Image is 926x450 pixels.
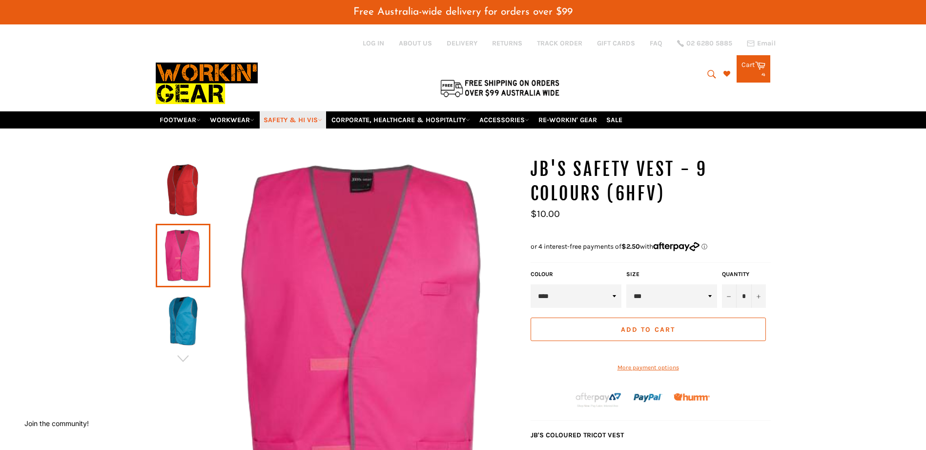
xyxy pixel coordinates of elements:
a: SALE [602,111,626,129]
img: Humm_core_logo_RGB-01_300x60px_small_195d8312-4386-4de7-b182-0ef9b6303a37.png [674,393,710,401]
strong: JB'S COLOURED TRICOT VEST [531,431,624,439]
label: Quantity [722,270,766,279]
img: Afterpay-Logo-on-dark-bg_large.png [575,391,622,408]
a: SAFETY & HI VIS [260,111,326,129]
h1: JB'S Safety Vest - 9 Colours (6HFV) [531,157,771,206]
span: Add to Cart [621,325,675,334]
button: Increase item quantity by one [751,284,766,308]
a: GIFT CARDS [597,39,635,48]
span: Free Australia-wide delivery for orders over $99 [353,7,573,17]
a: WORKWEAR [206,111,258,129]
a: CORPORATE, HEALTHCARE & HOSPITALITY [328,111,474,129]
button: Join the community! [24,419,89,428]
a: ABOUT US [399,39,432,48]
a: TRACK ORDER [537,39,582,48]
a: DELIVERY [447,39,477,48]
span: Email [757,40,776,47]
img: paypal.png [634,384,662,412]
a: RE-WORKIN' GEAR [535,111,601,129]
img: JB'S Safety Vest - 9 Colours ( 6HFV) - Workin' Gear [161,163,206,217]
label: COLOUR [531,270,621,279]
span: $10.00 [531,208,560,219]
a: 02 6280 5885 [677,40,732,47]
a: More payment options [531,364,766,372]
span: 02 6280 5885 [686,40,732,47]
label: Size [626,270,717,279]
a: FOOTWEAR [156,111,205,129]
button: Reduce item quantity by one [722,284,737,308]
img: Flat $9.95 shipping Australia wide [439,78,561,98]
img: Workin Gear leaders in Workwear, Safety Boots, PPE, Uniforms. Australia's No.1 in Workwear [156,56,258,111]
a: RETURNS [492,39,522,48]
button: Add to Cart [531,318,766,341]
a: FAQ [650,39,662,48]
a: Email [747,40,776,47]
a: ACCESSORIES [475,111,533,129]
a: Log in [363,39,384,47]
span: 4 [761,70,765,78]
a: Cart 4 [737,55,770,83]
img: JB'S Safety Vest - 9 Colours ( 6HFV) - Workin' Gear [161,294,206,348]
